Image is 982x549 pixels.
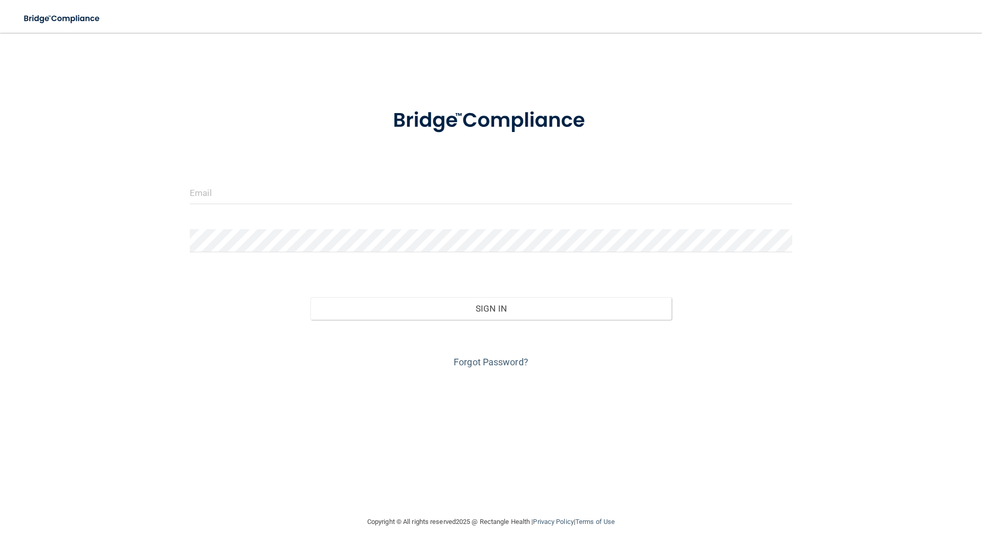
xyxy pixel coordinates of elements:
[575,518,615,525] a: Terms of Use
[15,8,109,29] img: bridge_compliance_login_screen.278c3ca4.svg
[190,181,792,204] input: Email
[310,297,672,320] button: Sign In
[372,94,610,147] img: bridge_compliance_login_screen.278c3ca4.svg
[304,506,678,538] div: Copyright © All rights reserved 2025 @ Rectangle Health | |
[454,357,528,367] a: Forgot Password?
[533,518,573,525] a: Privacy Policy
